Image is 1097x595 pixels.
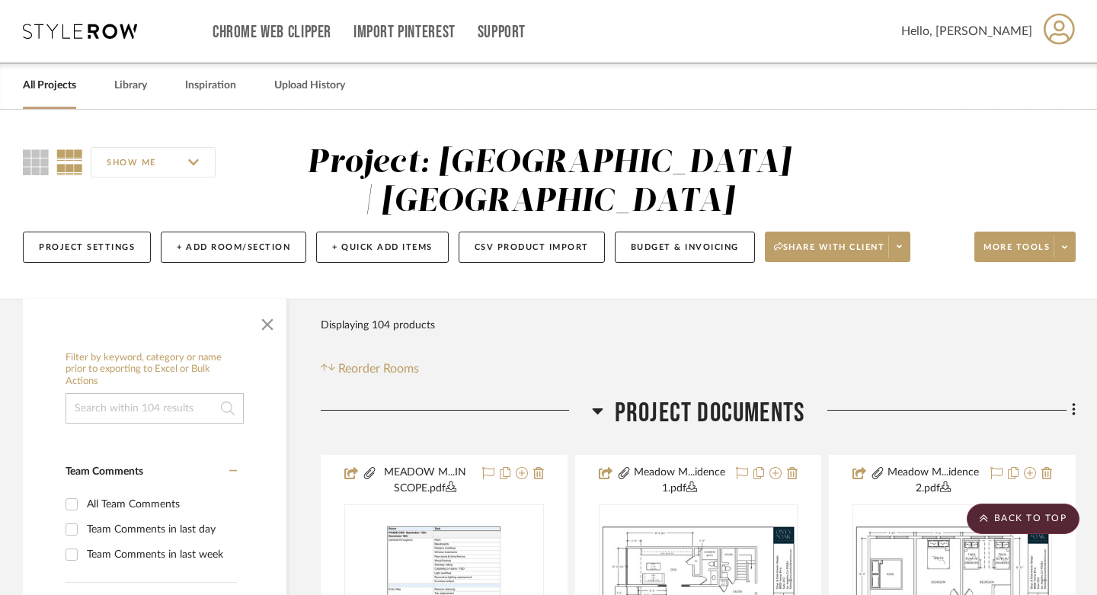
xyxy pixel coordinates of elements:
button: Reorder Rooms [321,360,419,378]
div: Team Comments in last week [87,542,233,567]
a: All Projects [23,75,76,96]
button: CSV Product Import [459,232,605,263]
scroll-to-top-button: BACK TO TOP [967,504,1079,534]
button: + Quick Add Items [316,232,449,263]
button: More tools [974,232,1076,262]
span: Team Comments [66,466,143,477]
input: Search within 104 results [66,393,244,424]
button: Close [252,306,283,337]
a: Library [114,75,147,96]
span: More tools [983,242,1050,264]
button: + Add Room/Section [161,232,306,263]
button: Meadow M...idence 1.pdf [632,465,728,497]
a: Import Pinterest [353,26,456,39]
button: Meadow M...idence 2.pdf [885,465,981,497]
span: Project Documents [615,397,804,430]
span: Share with client [774,242,885,264]
button: MEADOW M...IN SCOPE.pdf [377,465,473,497]
div: All Team Comments [87,492,233,517]
button: Project Settings [23,232,151,263]
div: Displaying 104 products [321,310,435,341]
a: Support [478,26,526,39]
a: Chrome Web Clipper [213,26,331,39]
a: Upload History [274,75,345,96]
button: Budget & Invoicing [615,232,755,263]
span: Hello, [PERSON_NAME] [901,22,1032,40]
div: Team Comments in last day [87,517,233,542]
button: Share with client [765,232,911,262]
span: Reorder Rooms [338,360,419,378]
a: Inspiration [185,75,236,96]
h6: Filter by keyword, category or name prior to exporting to Excel or Bulk Actions [66,352,244,388]
div: Project: [GEOGRAPHIC_DATA] | [GEOGRAPHIC_DATA] [307,147,791,218]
